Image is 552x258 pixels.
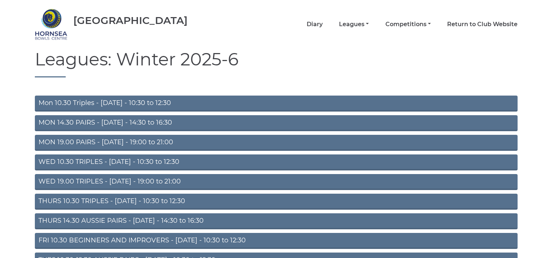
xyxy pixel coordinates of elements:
a: THURS 14.30 AUSSIE PAIRS - [DATE] - 14:30 to 16:30 [35,213,518,229]
a: Diary [307,20,323,28]
a: WED 19.00 TRIPLES - [DATE] - 19:00 to 21:00 [35,174,518,190]
a: FRI 10.30 BEGINNERS AND IMPROVERS - [DATE] - 10:30 to 12:30 [35,233,518,249]
a: MON 14.30 PAIRS - [DATE] - 14:30 to 16:30 [35,115,518,131]
a: THURS 10.30 TRIPLES - [DATE] - 10:30 to 12:30 [35,194,518,210]
h1: Leagues: Winter 2025-6 [35,50,518,77]
div: [GEOGRAPHIC_DATA] [73,15,188,26]
a: WED 10.30 TRIPLES - [DATE] - 10:30 to 12:30 [35,154,518,170]
a: Mon 10.30 Triples - [DATE] - 10:30 to 12:30 [35,96,518,112]
img: Hornsea Bowls Centre [35,8,68,41]
a: Competitions [385,20,430,28]
a: Return to Club Website [447,20,518,28]
a: Leagues [339,20,369,28]
a: MON 19.00 PAIRS - [DATE] - 19:00 to 21:00 [35,135,518,151]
